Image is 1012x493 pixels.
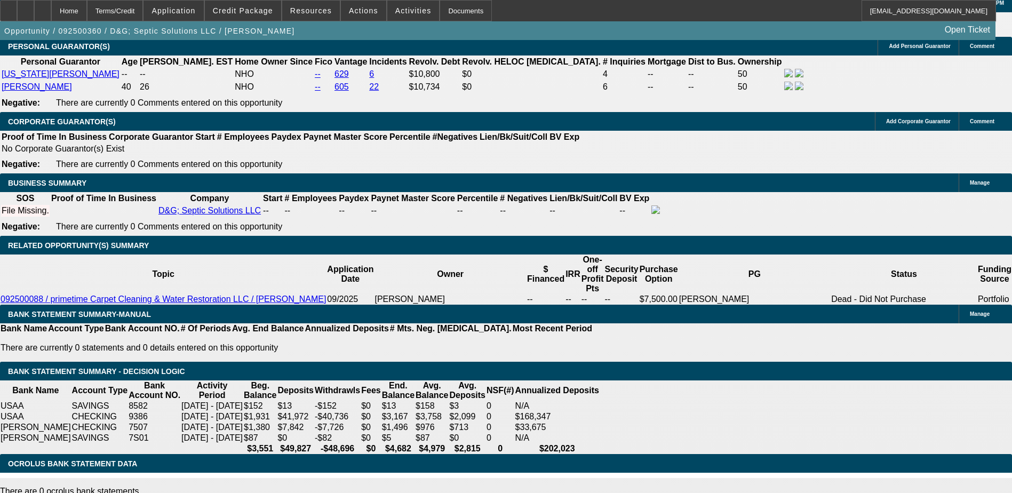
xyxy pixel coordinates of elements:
th: Avg. Deposits [449,380,486,401]
span: CORPORATE GUARANTOR(S) [8,117,116,126]
th: $ Financed [527,255,565,294]
b: Negative: [2,160,40,169]
b: Start [195,132,214,141]
td: Dead - Did Not Purchase [831,294,977,305]
td: 8582 [128,401,181,411]
td: $7,842 [277,422,314,433]
button: Resources [282,1,340,21]
span: There are currently 0 Comments entered on this opportunity [56,160,282,169]
span: -- [285,206,291,215]
td: $3,758 [415,411,449,422]
a: 22 [369,82,379,91]
b: # Inquiries [603,57,646,66]
td: -- [549,205,618,217]
td: $13 [381,401,415,411]
b: Vantage [334,57,367,66]
th: PG [679,255,831,294]
th: Deposits [277,380,314,401]
td: No Corporate Guarantor(s) Exist [1,144,584,154]
span: Manage [970,180,990,186]
th: Proof of Time In Business [51,193,157,204]
span: BUSINESS SUMMARY [8,179,86,187]
b: Corporate Guarantor [109,132,193,141]
p: There are currently 0 statements and 0 details entered on this opportunity [1,343,592,353]
th: Security Deposit [604,255,639,294]
a: [US_STATE][PERSON_NAME] [2,69,119,78]
b: Percentile [457,194,498,203]
b: Paynet Master Score [371,194,455,203]
button: Credit Package [205,1,281,21]
b: Ownership [738,57,782,66]
td: $0 [449,433,486,443]
td: 7507 [128,422,181,433]
a: -- [315,82,321,91]
td: $41,972 [277,411,314,422]
td: [PERSON_NAME] [374,294,526,305]
b: BV Exp [619,194,649,203]
td: $0 [361,411,381,422]
b: Revolv. HELOC [MEDICAL_DATA]. [462,57,601,66]
span: Activities [395,6,432,15]
td: $2,099 [449,411,486,422]
div: -- [500,206,547,216]
td: 26 [139,81,233,93]
th: Status [831,255,977,294]
span: Resources [290,6,332,15]
span: There are currently 0 Comments entered on this opportunity [56,222,282,231]
th: Activity Period [181,380,243,401]
th: Bank Account NO. [105,323,180,334]
th: Account Type [47,323,105,334]
span: There are currently 0 Comments entered on this opportunity [56,98,282,107]
td: Portfolio [977,294,1012,305]
span: Comment [970,43,994,49]
b: Percentile [389,132,430,141]
td: -$82 [314,433,361,443]
td: 0 [486,433,515,443]
th: # Of Periods [180,323,232,334]
b: Lien/Bk/Suit/Coll [480,132,547,141]
th: Annualized Deposits [304,323,389,334]
td: N/A [515,401,600,411]
td: -- [338,205,369,217]
th: NSF(#) [486,380,515,401]
td: -- [139,68,233,80]
b: Lien/Bk/Suit/Coll [549,194,617,203]
td: NHO [234,68,313,80]
span: BANK STATEMENT SUMMARY-MANUAL [8,310,151,319]
th: $49,827 [277,443,314,454]
td: [DATE] - [DATE] [181,401,243,411]
th: IRR [565,255,581,294]
a: [PERSON_NAME] [2,82,72,91]
th: Account Type [71,380,129,401]
td: -- [565,294,581,305]
span: Actions [349,6,378,15]
td: $13 [277,401,314,411]
b: Dist to Bus. [688,57,736,66]
b: Company [190,194,229,203]
th: Avg. Balance [415,380,449,401]
img: facebook-icon.png [784,69,793,77]
td: $87 [243,433,277,443]
b: Start [263,194,282,203]
span: Add Personal Guarantor [889,43,951,49]
th: $4,682 [381,443,415,454]
td: -- [688,81,736,93]
th: Most Recent Period [512,323,593,334]
b: # Employees [285,194,337,203]
th: Application Date [326,255,374,294]
span: Credit Package [213,6,273,15]
th: -$48,696 [314,443,361,454]
td: -$7,726 [314,422,361,433]
img: facebook-icon.png [651,205,660,214]
td: -- [527,294,565,305]
b: Negative: [2,222,40,231]
td: -- [121,68,138,80]
button: Actions [341,1,386,21]
td: [DATE] - [DATE] [181,433,243,443]
th: Avg. End Balance [232,323,305,334]
b: Age [122,57,138,66]
span: RELATED OPPORTUNITY(S) SUMMARY [8,241,149,250]
a: 092500088 / primetime Carpet Cleaning & Water Restoration LLC / [PERSON_NAME] [1,295,326,304]
td: NHO [234,81,313,93]
td: -- [647,68,687,80]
